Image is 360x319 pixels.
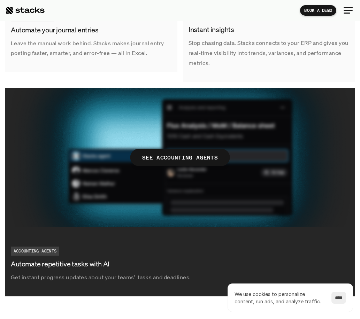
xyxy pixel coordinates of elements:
[130,149,230,166] span: SEE ACCOUNTING AGENTS
[142,153,218,163] p: SEE ACCOUNTING AGENTS
[11,25,172,35] h3: Automate your journal entries
[82,161,113,166] a: Privacy Policy
[304,8,332,13] p: BOOK A DEMO
[11,272,191,282] p: Get instant progress updates about your teams’ tasks and deadlines.
[300,5,336,16] a: BOOK A DEMO
[14,249,56,254] h2: ACCOUNTING AGENTS
[189,25,350,35] h3: Instant insights
[5,88,355,296] a: SEE ACCOUNTING AGENTSGet instant progress updates about your teams’ tasks and deadlines.Automate ...
[189,38,350,68] p: Stop chasing data. Stacks connects to your ERP and gives you real-time visibility into trends, va...
[11,259,202,269] h3: Automate repetitive tasks with AI
[235,290,324,305] p: We use cookies to personalize content, run ads, and analyze traffic.
[11,38,172,59] p: Leave the manual work behind. Stacks makes journal entry posting faster, smarter, and error-free ...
